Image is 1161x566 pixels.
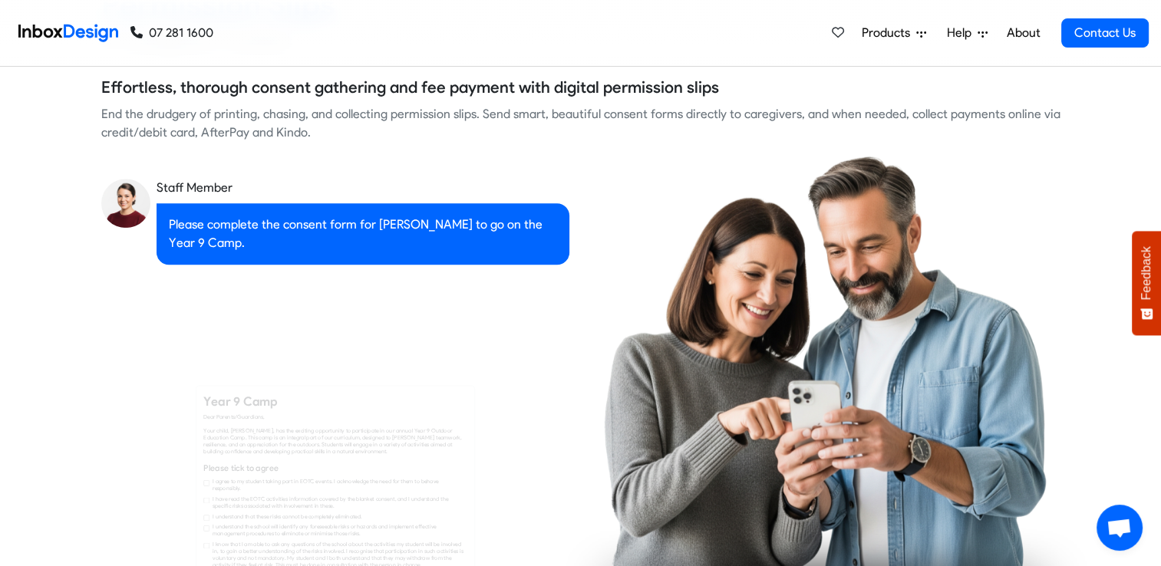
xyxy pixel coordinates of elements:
h6: Please tick to agree [203,462,467,474]
span: Help [947,24,978,42]
label: I agree to my student taking part in EOTC events. I acknowledge the need for them to behave respo... [213,477,467,491]
div: Please complete the consent form for [PERSON_NAME] to go on the Year 9 Camp. [157,203,569,265]
a: Contact Us [1061,18,1149,48]
h5: Effortless, thorough consent gathering and fee payment with digital permission slips [101,76,719,99]
span: Products [862,24,916,42]
label: I have read the EOTC activities information covered by the blanket consent, and I understand the ... [213,495,467,508]
div: Dear Parents/Guardians, Your child, [PERSON_NAME], has the exciting opportunity to participate in... [203,413,467,455]
button: Feedback - Show survey [1132,231,1161,335]
div: End the drudgery of printing, chasing, and collecting permission slips. Send smart, beautiful con... [101,105,1060,142]
img: staff_avatar.png [101,179,150,228]
span: Feedback [1140,246,1153,300]
a: 07 281 1600 [130,24,213,42]
h4: Year 9 Camp [203,393,467,410]
a: 开放式聊天 [1097,505,1143,551]
label: I understand that these risks cannot be completely eliminated. [213,512,361,519]
a: About [1002,18,1044,48]
div: Staff Member [157,179,569,197]
a: Products [856,18,932,48]
a: Help [941,18,994,48]
label: I understand the school will identify any foreseeable risks or hazards and implement effective ma... [213,522,467,536]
